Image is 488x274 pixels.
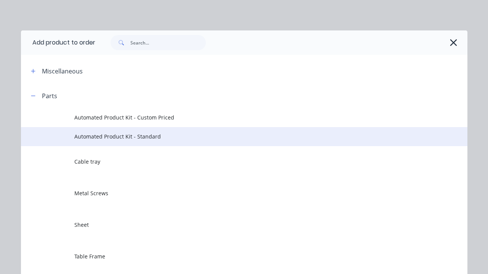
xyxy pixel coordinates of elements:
[74,132,388,140] span: Automated Product Kit - Standard
[42,91,57,100] div: Parts
[74,221,388,229] span: Sheet
[21,30,95,55] div: Add product to order
[74,158,388,166] span: Cable tray
[74,113,388,121] span: Automated Product Kit - Custom Priced
[42,67,83,76] div: Miscellaneous
[130,35,206,50] input: Search...
[74,189,388,197] span: Metal Screws
[74,252,388,260] span: Table Frame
